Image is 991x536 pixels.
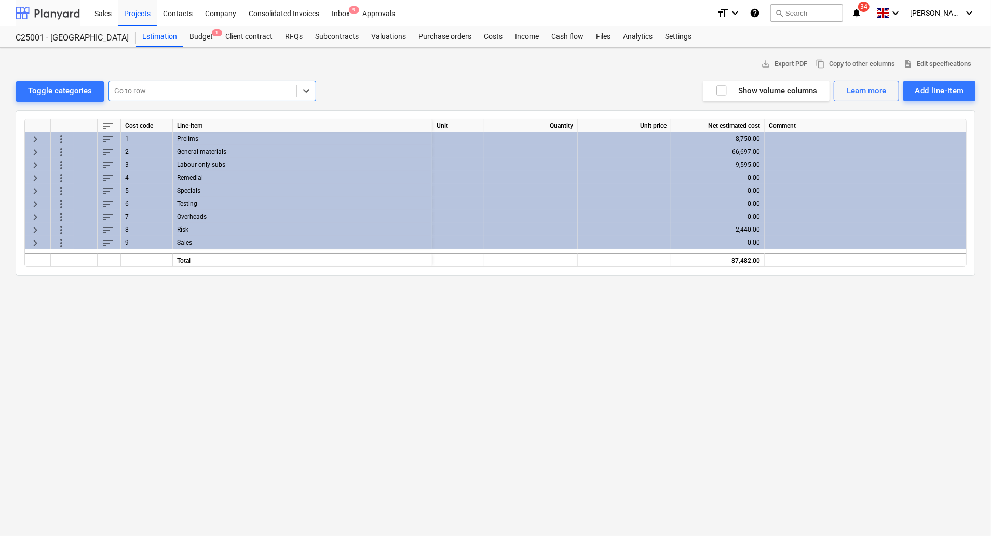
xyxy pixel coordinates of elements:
span: sort [102,184,114,197]
span: keyboard_arrow_right [29,158,42,171]
span: more_vert [55,210,67,223]
span: 9 [349,6,359,14]
div: Risk [173,223,432,236]
span: keyboard_arrow_right [29,236,42,249]
span: more_vert [55,184,67,197]
div: Specials [173,184,432,197]
i: Knowledge base [750,7,760,19]
div: 9,595.00 [675,158,760,171]
span: sort [102,223,114,236]
div: Toggle categories [28,84,92,98]
span: content_copy [816,59,825,69]
span: keyboard_arrow_right [29,223,42,236]
i: keyboard_arrow_down [963,7,975,19]
a: Subcontracts [309,26,365,47]
span: more_vert [55,132,67,145]
div: 2 [121,145,173,158]
span: Copy to other columns [816,58,895,70]
span: sort [102,171,114,184]
div: 0.00 [675,236,760,249]
div: General materials [173,145,432,158]
div: 0.00 [675,184,760,197]
span: sort [102,236,114,249]
span: sort [102,119,114,132]
a: Valuations [365,26,412,47]
div: Remedial [173,171,432,184]
button: Toggle categories [16,81,104,102]
span: more_vert [55,197,67,210]
span: more_vert [55,145,67,158]
div: Budget [183,26,219,47]
iframe: Chat Widget [939,486,991,536]
div: Labour only subs [173,158,432,171]
button: Copy to other columns [811,56,899,72]
a: Analytics [617,26,659,47]
div: C25001 - [GEOGRAPHIC_DATA] [16,33,124,44]
span: sort [102,145,114,158]
div: Learn more [847,84,886,98]
button: Search [770,4,843,22]
span: 34 [858,2,870,12]
span: 1 [212,29,222,36]
a: RFQs [279,26,309,47]
span: more_vert [55,171,67,184]
span: Export PDF [761,58,807,70]
span: keyboard_arrow_right [29,132,42,145]
button: Learn more [834,81,899,101]
a: Estimation [136,26,183,47]
div: Cost code [121,119,173,132]
div: 87,482.00 [675,254,760,267]
div: 6 [121,197,173,210]
span: sort [102,210,114,223]
span: keyboard_arrow_right [29,210,42,223]
div: Overheads [173,210,432,223]
span: more_vert [55,158,67,171]
div: Unit [432,119,484,132]
span: sort [102,197,114,210]
div: 4 [121,171,173,184]
div: Files [590,26,617,47]
button: Show volume columns [703,81,830,101]
div: Testing [173,197,432,210]
div: Line-item [173,119,432,132]
div: 66,697.00 [675,145,760,158]
div: Quantity [484,119,578,132]
span: keyboard_arrow_right [29,197,42,210]
div: Total [173,253,432,266]
span: keyboard_arrow_right [29,171,42,184]
span: keyboard_arrow_right [29,184,42,197]
i: notifications [851,7,862,19]
div: 1 [121,132,173,145]
a: Income [509,26,545,47]
i: keyboard_arrow_down [889,7,902,19]
span: description [903,59,913,69]
span: Edit specifications [903,58,971,70]
a: Budget1 [183,26,219,47]
div: 2,440.00 [675,223,760,236]
div: 0.00 [675,171,760,184]
span: more_vert [55,236,67,249]
button: Add line-item [903,81,975,101]
span: [PERSON_NAME] [910,9,962,17]
a: Costs [478,26,509,47]
a: Cash flow [545,26,590,47]
div: Sales [173,236,432,249]
span: search [775,9,783,17]
i: format_size [716,7,729,19]
span: sort [102,158,114,171]
div: Add line-item [915,84,964,98]
button: Export PDF [757,56,811,72]
div: 0.00 [675,197,760,210]
div: Comment [765,119,967,132]
a: Client contract [219,26,279,47]
i: keyboard_arrow_down [729,7,741,19]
